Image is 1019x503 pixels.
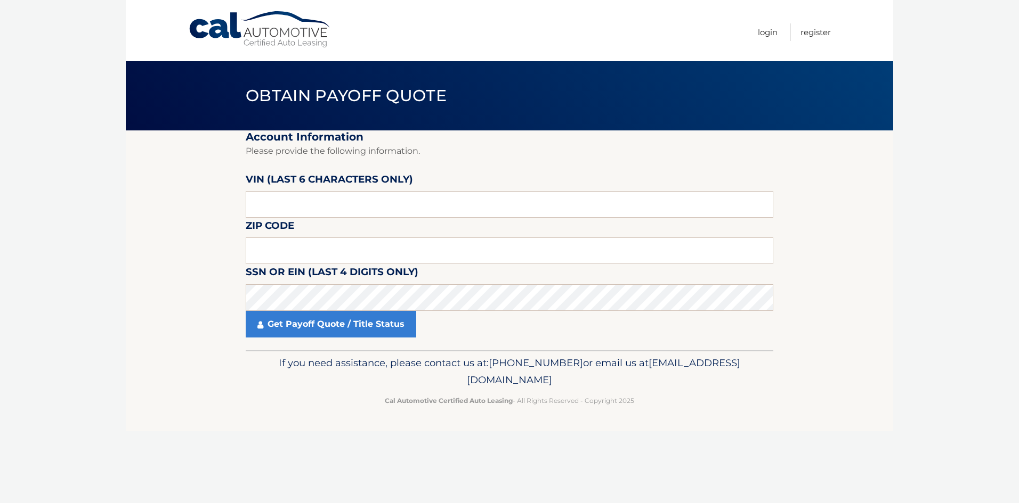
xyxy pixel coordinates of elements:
a: Cal Automotive [188,11,332,48]
label: VIN (last 6 characters only) [246,171,413,191]
strong: Cal Automotive Certified Auto Leasing [385,397,513,405]
a: Register [800,23,831,41]
p: If you need assistance, please contact us at: or email us at [253,354,766,389]
span: [PHONE_NUMBER] [489,357,583,369]
a: Login [758,23,778,41]
span: Obtain Payoff Quote [246,86,447,105]
p: Please provide the following information. [246,144,773,159]
label: SSN or EIN (last 4 digits only) [246,264,418,284]
p: - All Rights Reserved - Copyright 2025 [253,395,766,406]
label: Zip Code [246,218,294,237]
a: Get Payoff Quote / Title Status [246,311,416,337]
h2: Account Information [246,130,773,144]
